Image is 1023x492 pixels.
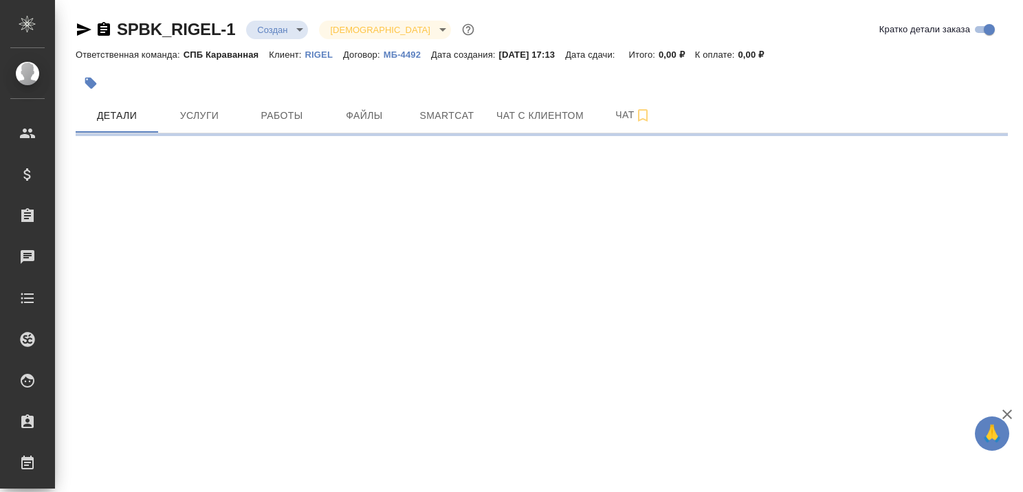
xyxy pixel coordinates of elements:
[326,24,434,36] button: [DEMOGRAPHIC_DATA]
[184,49,269,60] p: СПБ Караванная
[980,419,1004,448] span: 🙏
[305,48,343,60] a: RIGEL
[384,48,431,60] a: МБ-4492
[76,49,184,60] p: Ответственная команда:
[629,49,659,60] p: Итого:
[635,107,651,124] svg: Подписаться
[659,49,695,60] p: 0,00 ₽
[305,49,343,60] p: RIGEL
[343,49,384,60] p: Договор:
[879,23,970,36] span: Кратко детали заказа
[331,107,397,124] span: Файлы
[96,21,112,38] button: Скопировать ссылку
[499,49,566,60] p: [DATE] 17:13
[414,107,480,124] span: Smartcat
[84,107,150,124] span: Детали
[76,21,92,38] button: Скопировать ссылку для ЯМессенджера
[117,20,235,38] a: SPBK_RIGEL-1
[496,107,584,124] span: Чат с клиентом
[431,49,498,60] p: Дата создания:
[166,107,232,124] span: Услуги
[695,49,738,60] p: К оплате:
[76,68,106,98] button: Добавить тэг
[600,107,666,124] span: Чат
[246,21,308,39] div: Создан
[269,49,305,60] p: Клиент:
[253,24,291,36] button: Создан
[384,49,431,60] p: МБ-4492
[975,416,1009,451] button: 🙏
[565,49,618,60] p: Дата сдачи:
[319,21,450,39] div: Создан
[459,21,477,38] button: Доп статусы указывают на важность/срочность заказа
[249,107,315,124] span: Работы
[738,49,774,60] p: 0,00 ₽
